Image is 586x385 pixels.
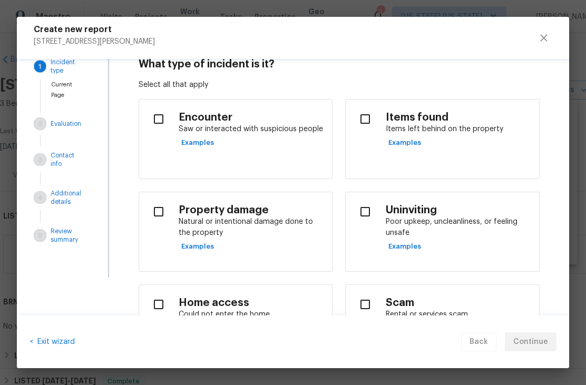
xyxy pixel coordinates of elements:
[388,137,421,149] span: Examples
[386,309,531,320] p: Rental or services scam
[179,204,324,217] h4: Property damage
[386,111,531,124] h4: Items found
[386,297,531,310] h4: Scam
[39,64,41,70] text: 1
[38,233,42,239] text: 5
[30,113,83,134] button: Evaluation
[179,309,324,320] p: Could not enter the home
[181,137,214,149] span: Examples
[38,157,42,163] text: 3
[30,332,75,352] div: <
[386,239,424,255] button: Examples
[51,58,79,75] p: Incident type
[34,34,155,45] p: [STREET_ADDRESS][PERSON_NAME]
[179,111,324,124] h4: Encounter
[51,82,72,98] span: Current Page
[30,54,83,79] button: Incident type
[388,241,421,253] span: Examples
[30,185,83,210] button: Additional details
[179,124,324,135] p: Saw or interacted with suspicious people
[51,151,79,168] p: Contact info
[386,216,531,239] p: Poor upkeep, uncleanliness, or feeling unsafe
[139,58,540,71] h4: What type of incident is it?
[386,135,424,151] button: Examples
[139,80,540,91] p: Select all that apply
[386,204,531,217] h4: Uninviting
[179,297,324,310] h4: Home access
[386,124,531,135] p: Items left behind on the property
[181,241,214,253] span: Examples
[179,239,217,255] button: Examples
[38,195,42,201] text: 4
[531,25,556,51] button: close
[33,338,75,345] span: Exit wizard
[38,121,42,127] text: 2
[30,147,83,172] button: Contact info
[30,223,83,248] button: Review summary
[51,120,81,128] p: Evaluation
[51,227,79,244] p: Review summary
[179,216,324,239] p: Natural or intentional damage done to the property
[34,25,155,34] h5: Create new report
[179,135,217,151] button: Examples
[51,189,81,206] p: Additional details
